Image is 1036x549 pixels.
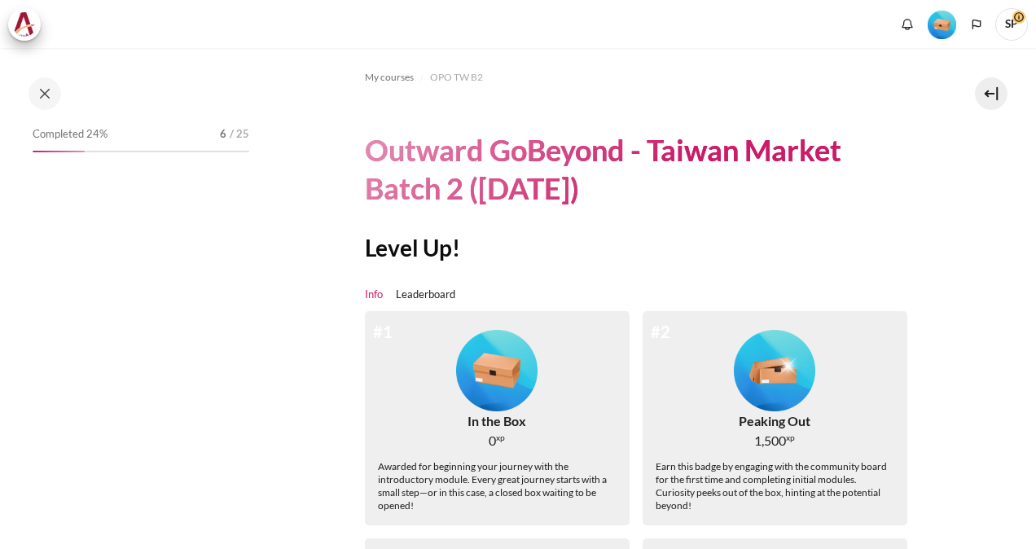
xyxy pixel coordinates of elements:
div: Show notification window with no new notifications [895,12,920,37]
img: Level #2 [734,330,815,411]
div: Level #1 [456,324,538,412]
img: Level #1 [456,330,538,411]
span: 6 [220,126,226,143]
span: / 25 [230,126,249,143]
a: Architeck Architeck [8,8,49,41]
a: Level #1 [921,9,963,39]
span: SP [995,8,1028,41]
span: xp [496,435,505,441]
h1: Outward GoBeyond - Taiwan Market Batch 2 ([DATE]) [365,131,920,208]
img: Level #1 [928,11,956,39]
span: Completed 24% [33,126,108,143]
span: xp [786,435,795,441]
a: Info [365,287,383,303]
div: In the Box [468,411,526,431]
span: 0 [489,431,496,450]
div: Peaking Out [739,411,810,431]
nav: Navigation bar [365,64,920,90]
div: Level #2 [734,324,815,412]
span: 1,500 [754,431,786,450]
div: 24% [33,151,85,152]
div: #2 [651,319,670,344]
a: OPO TW B2 [430,68,483,87]
button: Languages [964,12,989,37]
a: User menu [995,8,1028,41]
div: #1 [373,319,393,344]
a: Leaderboard [396,287,455,303]
a: My courses [365,68,414,87]
div: Awarded for beginning your journey with the introductory module. Every great journey starts with ... [378,460,617,512]
div: Level #1 [928,9,956,39]
h2: Level Up! [365,233,920,262]
div: Earn this badge by engaging with the community board for the first time and completing initial mo... [656,460,894,512]
span: OPO TW B2 [430,70,483,85]
span: My courses [365,70,414,85]
img: Architeck [13,12,36,37]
